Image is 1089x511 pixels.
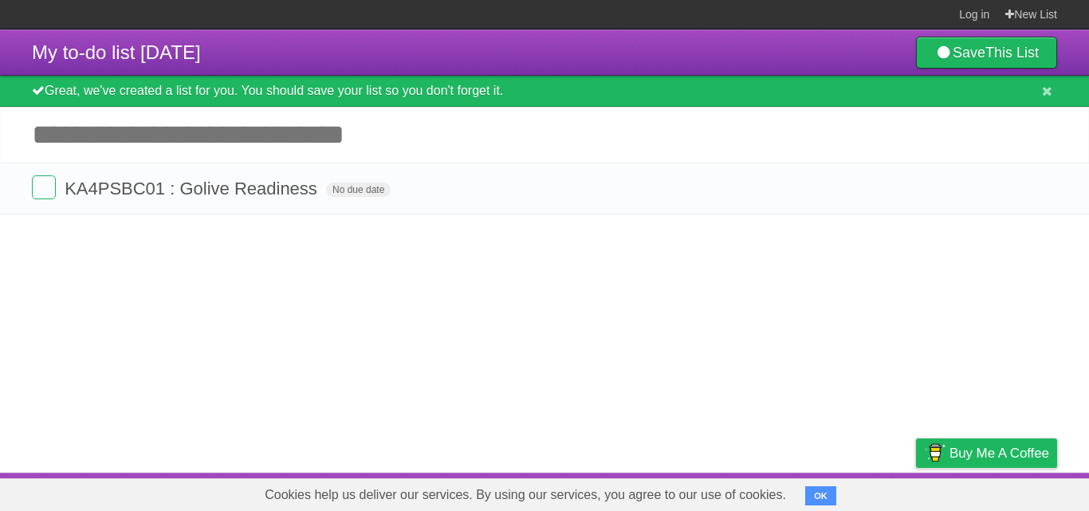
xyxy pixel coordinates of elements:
a: Suggest a feature [957,477,1057,507]
a: Terms [841,477,876,507]
a: Buy me a coffee [916,438,1057,468]
label: Done [32,175,56,199]
a: About [704,477,737,507]
span: My to-do list [DATE] [32,41,201,63]
b: This List [985,45,1039,61]
span: Cookies help us deliver our services. By using our services, you agree to our use of cookies. [249,479,802,511]
span: KA4PSBC01 : Golive Readiness [65,179,321,199]
button: OK [805,486,836,505]
span: Buy me a coffee [949,439,1049,467]
a: SaveThis List [916,37,1057,69]
img: Buy me a coffee [924,439,946,466]
a: Privacy [895,477,937,507]
span: No due date [326,183,391,197]
a: Developers [757,477,821,507]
